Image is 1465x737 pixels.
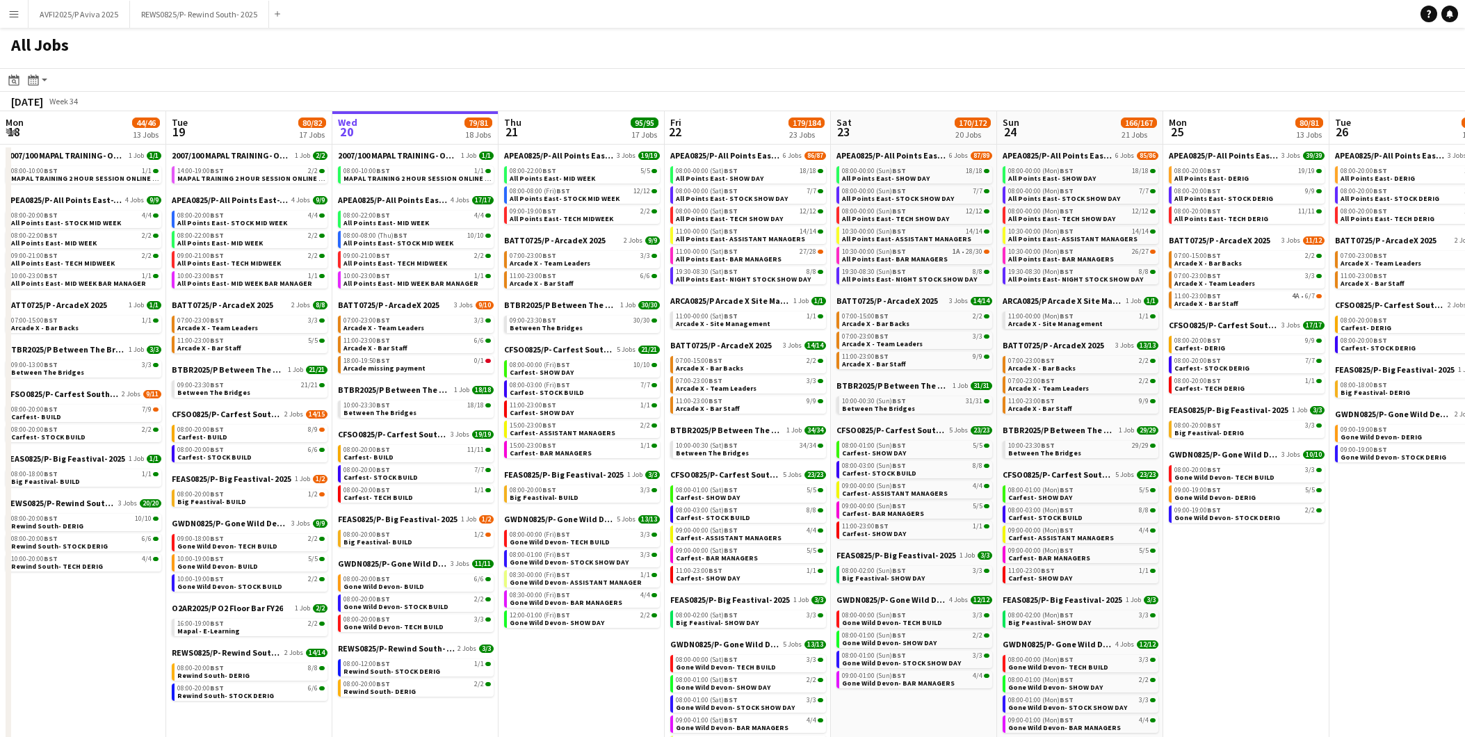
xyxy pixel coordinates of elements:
a: 10:00-23:00BST1/1All Points East- MID WEEK BAR MANAGER [177,271,325,287]
a: APEA0825/P- All Points East- 20256 Jobs87/89 [836,150,992,161]
a: BATT0725/P - ArcadeX 20253 Jobs11/12 [1169,235,1325,245]
span: 10:30-00:00 (Mon) [1008,248,1074,255]
span: BST [892,186,906,195]
span: BST [210,166,224,175]
span: 2007/100 MAPAL TRAINING- ONLINE [338,150,458,161]
span: 11/12 [1303,236,1325,245]
span: All Points East- TECH MIDWEEK [510,214,613,223]
div: APEA0825/P- All Points East- 20253 Jobs19/1908:00-22:00BST5/5All Points East- MID WEEK08:00-08:00... [504,150,660,235]
span: All Points East- STOCK MID WEEK [177,218,287,227]
a: 08:00-00:00 (Sat)BST7/7All Points East- STOCK SHOW DAY [676,186,823,202]
span: 27/28 [800,248,816,255]
span: 08:00-00:00 (Sat) [676,168,738,175]
span: 08:00-20:00 [1341,208,1387,215]
span: APEA0825/P- All Points East- 2025 [504,150,614,161]
span: Arcade X - Team Leaders [510,259,590,268]
span: BST [210,231,224,240]
span: BST [724,227,738,236]
span: BST [1207,271,1221,280]
span: 09:00-21:00 [11,252,58,259]
span: 7/7 [1139,188,1149,195]
span: 08:00-10:00 [11,168,58,175]
div: 2007/100 MAPAL TRAINING- ONLINE1 Job1/108:00-10:00BST1/1MAPAL TRAINING 2 HOUR SESSION ONLINE GWD [6,150,161,195]
div: 2007/100 MAPAL TRAINING- ONLINE1 Job1/108:00-10:00BST1/1MAPAL TRAINING 2 HOUR SESSION ONLINE APE [338,150,494,195]
span: APEA0825/P- All Points East- 2025 [836,150,946,161]
span: All Points East- ASSISTANT MANAGERS [1008,234,1138,243]
span: All Points East- BAR MANAGERS [676,254,782,264]
span: BST [44,271,58,280]
span: 1/1 [479,152,494,160]
span: All Points East- TECH MIDWEEK [343,259,447,268]
span: BST [394,231,407,240]
span: All Points East- TECH SHOW DAY [1008,214,1115,223]
span: 6 Jobs [949,152,968,160]
span: BST [542,206,556,216]
span: 08:00-20:00 [11,212,58,219]
span: 10/10 [467,232,484,239]
span: 1A [953,248,960,255]
span: 2007/100 MAPAL TRAINING- ONLINE [6,150,126,161]
span: All Points East- BAR MANAGERS [842,254,948,264]
span: All Points East- ASSISTANT MANAGERS [676,234,805,243]
span: 4/4 [142,212,152,219]
div: APEA0825/P- All Points East- 20256 Jobs86/8708:00-00:00 (Sat)BST18/18All Points East- SHOW DAY08:... [670,150,826,295]
span: BST [1060,186,1074,195]
span: 28/30 [966,248,982,255]
span: BATT0725/P - ArcadeX 2025 [1335,235,1436,245]
span: 11:00-00:00 (Sat) [676,228,738,235]
span: 1 Job [461,152,476,160]
span: 1 Job [295,152,310,160]
span: BST [44,211,58,220]
span: BST [724,267,738,276]
a: 08:00-10:00BST1/1MAPAL TRAINING 2 HOUR SESSION ONLINE APE [343,166,491,182]
a: 08:00-20:00BST19/19All Points East- DERIG [1174,166,1322,182]
span: 7/7 [807,188,816,195]
span: BATT0725/P - ArcadeX 2025 [1169,235,1270,245]
a: 08:00-08:00 (Thu)BST10/10All Points East- STOCK MID WEEK [343,231,491,247]
button: AVFI2025/P Aviva 2025 [29,1,130,28]
span: 19/19 [1298,168,1315,175]
span: BST [1060,267,1074,276]
span: BST [1207,251,1221,260]
a: 2007/100 MAPAL TRAINING- ONLINE1 Job1/1 [338,150,494,161]
a: 08:00-00:00 (Sun)BST18/18All Points East- SHOW DAY [842,166,989,182]
span: All Points East- STOCK MID WEEK [510,194,620,203]
span: All Points East- TECH MIDWEEK [177,259,281,268]
span: 8/8 [1139,268,1149,275]
a: 10:00-23:00BST1/1All Points East- MID WEEK BAR MANAGER [343,271,491,287]
span: 1/1 [147,152,161,160]
div: APEA0825/P- All Points East- 20254 Jobs17/1708:00-22:00BST4/4All Points East- MID WEEK08:00-08:00... [338,195,494,300]
span: 08:00-00:00 (Mon) [1008,208,1074,215]
span: BST [376,251,390,260]
span: 14/14 [966,228,982,235]
div: APEA0825/P- All Points East- 20253 Jobs39/3908:00-20:00BST19/19All Points East- DERIG08:00-20:00B... [1169,150,1325,235]
span: 08:00-08:00 (Fri) [510,188,570,195]
span: 9/9 [147,196,161,204]
span: 08:00-00:00 (Sun) [842,208,906,215]
a: APEA0825/P- All Points East- 20254 Jobs17/17 [338,195,494,205]
a: 08:00-20:00BST4/4All Points East- STOCK MID WEEK [177,211,325,227]
span: All Points East- BAR MANAGERS [1008,254,1114,264]
span: APEA0825/P- All Points East- 2025 [1169,150,1279,161]
span: 17/17 [472,196,494,204]
span: 86/87 [804,152,826,160]
span: All Points East- STOCK DERIG [1341,194,1439,203]
span: 1/1 [142,168,152,175]
span: 07:00-23:00 [1341,252,1387,259]
a: 10:30-00:00 (Mon)BST14/14All Points East- ASSISTANT MANAGERS [1008,227,1156,243]
a: 08:00-20:00BST9/9All Points East- STOCK DERIG [1174,186,1322,202]
span: BST [542,271,556,280]
span: BST [44,251,58,260]
span: 08:00-20:00 [1174,208,1221,215]
a: 08:00-20:00BST11/11All Points East- TECH DERIG [1174,206,1322,222]
span: 2/2 [474,252,484,259]
a: 07:00-23:00BST3/3Arcade X - Team Leaders [1174,271,1322,287]
span: BST [724,206,738,216]
span: 12/12 [966,208,982,215]
div: • [842,248,989,255]
span: BST [542,251,556,260]
a: APEA0825/P- All Points East- 20253 Jobs19/19 [504,150,660,161]
span: 07:00-15:00 [1174,252,1221,259]
a: 10:30-00:00 (Sun)BST1A•28/30All Points East- BAR MANAGERS [842,247,989,263]
span: 09:00-21:00 [177,252,224,259]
